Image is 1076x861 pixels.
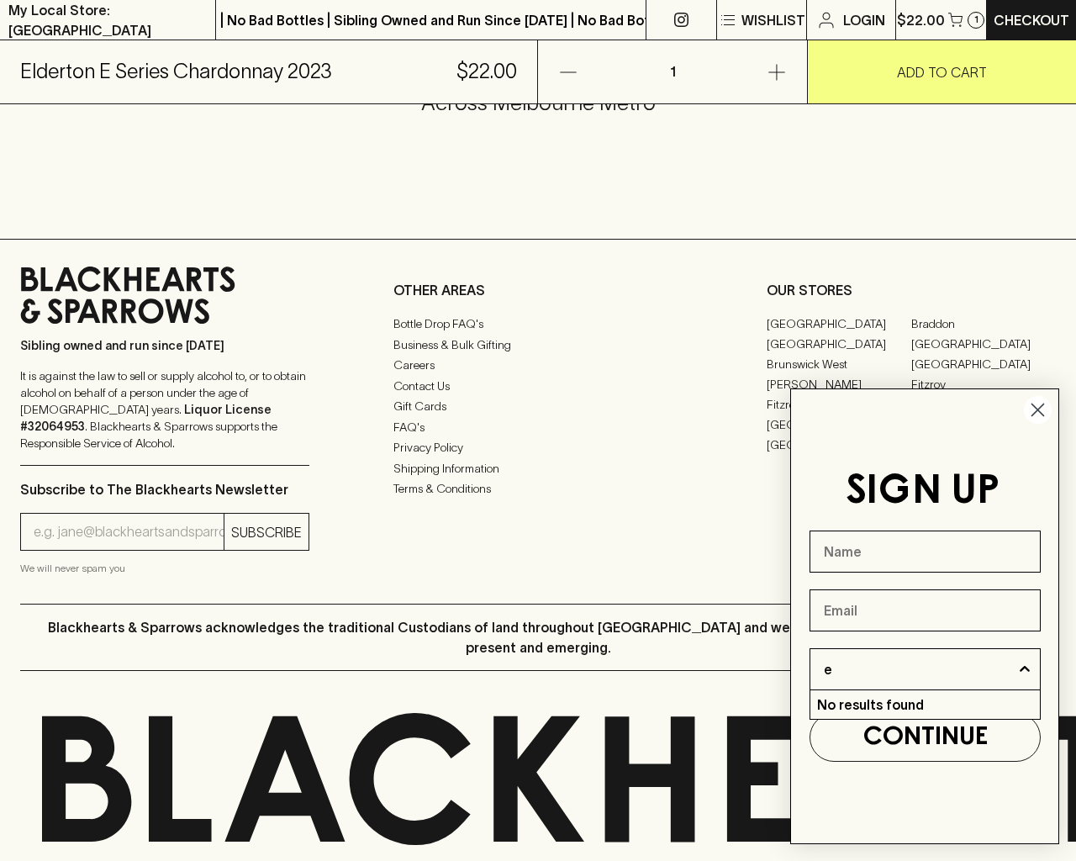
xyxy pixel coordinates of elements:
[846,473,1000,511] span: SIGN UP
[20,479,309,499] p: Subscribe to The Blackhearts Newsletter
[897,62,987,82] p: ADD TO CART
[767,435,911,455] a: [GEOGRAPHIC_DATA]
[810,531,1041,573] input: Name
[911,334,1056,354] a: [GEOGRAPHIC_DATA]
[224,514,309,550] button: SUBSCRIBE
[20,58,332,85] h5: Elderton E Series Chardonnay 2023
[20,337,309,354] p: Sibling owned and run since [DATE]
[767,394,911,415] a: Fitzroy North
[810,589,1041,631] input: Email
[767,354,911,374] a: Brunswick West
[20,560,309,577] p: We will never spam you
[34,519,224,546] input: e.g. jane@blackheartsandsparrows.com.au
[1023,395,1052,425] button: Close dialog
[393,438,683,458] a: Privacy Policy
[767,374,911,394] a: [PERSON_NAME]
[393,458,683,478] a: Shipping Information
[33,617,1043,658] p: Blackhearts & Sparrows acknowledges the traditional Custodians of land throughout [GEOGRAPHIC_DAT...
[393,356,683,376] a: Careers
[393,417,683,437] a: FAQ's
[974,15,978,24] p: 1
[911,354,1056,374] a: [GEOGRAPHIC_DATA]
[773,372,1076,861] div: FLYOUT Form
[843,10,885,30] p: Login
[741,10,805,30] p: Wishlist
[393,479,683,499] a: Terms & Conditions
[231,522,302,542] p: SUBSCRIBE
[810,690,1040,719] div: No results found
[808,40,1076,103] button: ADD TO CART
[810,713,1041,762] button: CONTINUE
[652,40,693,103] p: 1
[897,10,945,30] p: $22.00
[994,10,1069,30] p: Checkout
[393,280,683,300] p: OTHER AREAS
[20,367,309,452] p: It is against the law to sell or supply alcohol to, or to obtain alcohol on behalf of a person un...
[911,314,1056,334] a: Braddon
[767,314,911,334] a: [GEOGRAPHIC_DATA]
[767,280,1056,300] p: OUR STORES
[393,376,683,396] a: Contact Us
[767,334,911,354] a: [GEOGRAPHIC_DATA]
[1016,649,1033,689] button: Show Options
[456,58,517,85] h5: $22.00
[393,335,683,355] a: Business & Bulk Gifting
[824,649,1016,689] input: I wanna know more about...
[767,415,911,435] a: [GEOGRAPHIC_DATA]
[393,397,683,417] a: Gift Cards
[393,314,683,335] a: Bottle Drop FAQ's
